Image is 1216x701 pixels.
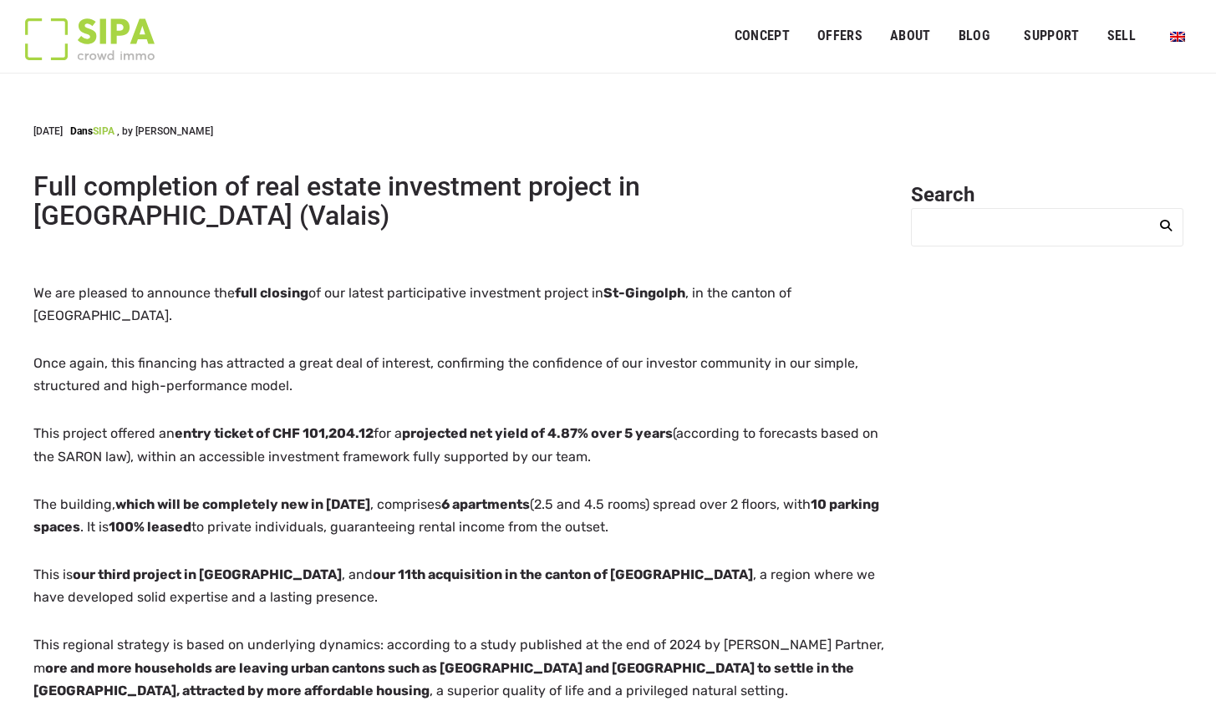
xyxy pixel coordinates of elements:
[117,125,213,137] span: , by [PERSON_NAME]
[441,496,530,512] strong: 6 apartments
[879,18,942,55] a: ABOUT
[603,285,685,301] strong: St-Gingolph
[93,125,114,137] a: SIPA
[1170,32,1185,42] img: English
[33,422,891,467] p: This project offered an for a (according to forecasts based on the SARON law), within an accessib...
[235,285,308,301] strong: full closing
[25,18,155,60] img: Logo
[33,282,891,327] p: We are pleased to announce the of our latest participative investment project in , in the canton ...
[73,566,342,582] strong: our third project in [GEOGRAPHIC_DATA]
[70,125,93,137] span: Dans
[1096,18,1147,55] a: Sell
[33,563,891,608] p: This is , and , a region where we have developed solid expertise and a lasting presence.
[175,425,374,441] strong: entry ticket of CHF 101,204.12
[806,18,873,55] a: OFFERS
[33,352,891,397] p: Once again, this financing has attracted a great deal of interest, confirming the confidence of o...
[1159,20,1196,52] a: Switch to
[33,172,891,231] h1: Full completion of real estate investment project in [GEOGRAPHIC_DATA] (Valais)
[109,519,191,535] strong: 100% leased
[1013,18,1090,55] a: Support
[911,182,1183,208] h2: Search
[115,496,370,512] strong: which will be completely new in [DATE]
[33,496,879,535] strong: 10 parking spaces
[33,124,213,139] div: [DATE]
[735,15,1191,57] nav: Primary menu
[373,566,753,582] strong: our 11th acquisition in the canton of [GEOGRAPHIC_DATA]
[33,493,891,538] p: The building, , comprises (2.5 and 4.5 rooms) spread over 2 floors, with . It is to private indiv...
[948,18,1001,55] a: Blog
[724,18,801,55] a: Concept
[33,660,854,698] strong: ore and more households are leaving urban cantons such as [GEOGRAPHIC_DATA] and [GEOGRAPHIC_DATA]...
[402,425,673,441] strong: projected net yield of 4.87% over 5 years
